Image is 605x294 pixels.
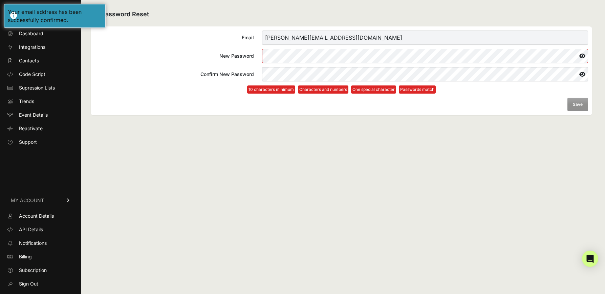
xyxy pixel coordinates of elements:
input: Email [262,31,588,45]
input: New Password [262,49,588,63]
a: Notifications [4,238,77,249]
span: Supression Lists [19,84,55,91]
li: One special character [351,85,396,94]
span: Account Details [19,213,54,219]
span: Notifications [19,240,47,247]
li: Passwords match [399,85,436,94]
a: Event Details [4,110,77,120]
a: Subscription [4,265,77,276]
span: Trends [19,98,34,105]
li: 10 characters minimum [247,85,295,94]
div: Your email address has been successfully confirmed. [8,8,102,24]
span: Integrations [19,44,45,51]
span: Billing [19,253,32,260]
div: New Password [95,53,254,59]
a: Trends [4,96,77,107]
a: API Details [4,224,77,235]
a: Support [4,137,77,148]
a: Billing [4,251,77,262]
span: Contacts [19,57,39,64]
a: Code Script [4,69,77,80]
a: Dashboard [4,28,77,39]
span: Event Details [19,112,48,118]
div: Confirm New Password [95,71,254,78]
a: Account Details [4,211,77,221]
a: Sign Out [4,278,77,289]
a: Reactivate [4,123,77,134]
a: MY ACCOUNT [4,190,77,211]
span: API Details [19,226,43,233]
span: Subscription [19,267,47,274]
span: Support [19,139,37,145]
a: Supression Lists [4,82,77,93]
h2: Password Reset [91,9,592,20]
span: MY ACCOUNT [11,197,44,204]
input: Confirm New Password [262,67,588,81]
a: Contacts [4,55,77,66]
a: Integrations [4,42,77,53]
span: Code Script [19,71,45,78]
span: Dashboard [19,30,43,37]
span: Reactivate [19,125,43,132]
div: Email [95,34,254,41]
span: Sign Out [19,280,38,287]
div: Open Intercom Messenger [582,251,598,267]
li: Characters and numbers [298,85,348,94]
